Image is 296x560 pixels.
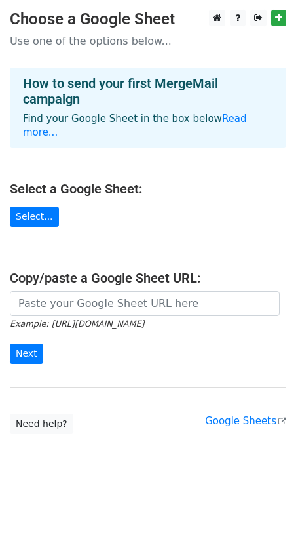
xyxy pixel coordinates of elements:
p: Use one of the options below... [10,34,286,48]
h4: How to send your first MergeMail campaign [23,75,273,107]
h4: Copy/paste a Google Sheet URL: [10,270,286,286]
a: Select... [10,207,59,227]
p: Find your Google Sheet in the box below [23,112,273,140]
a: Need help? [10,414,73,434]
input: Next [10,344,43,364]
input: Paste your Google Sheet URL here [10,291,280,316]
a: Read more... [23,113,247,138]
a: Google Sheets [205,415,286,427]
h3: Choose a Google Sheet [10,10,286,29]
small: Example: [URL][DOMAIN_NAME] [10,319,144,329]
h4: Select a Google Sheet: [10,181,286,197]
